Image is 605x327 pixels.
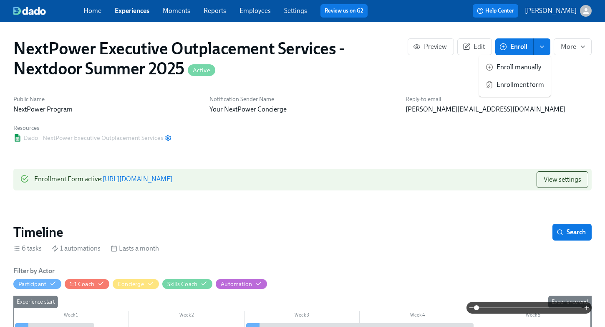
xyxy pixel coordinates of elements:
[13,296,58,308] div: Experience start
[360,311,475,322] div: Week 4
[13,224,63,241] h2: Timeline
[167,280,197,288] div: Hide Skills Coach
[52,244,101,253] div: 1 automations
[525,5,592,17] button: [PERSON_NAME]
[70,280,94,288] div: Hide 1:1 Coach
[497,80,544,89] span: Enrollment form
[204,7,226,15] a: Reports
[115,7,149,15] a: Experiences
[239,7,271,15] a: Employees
[111,244,159,253] div: Lasts a month
[552,224,592,241] button: Search
[406,95,592,103] h6: Reply-to email
[501,43,527,51] span: Enroll
[13,244,42,253] div: 6 tasks
[209,95,396,103] h6: Notification Sender Name
[163,7,190,15] a: Moments
[457,38,492,55] button: Edit
[129,311,245,322] div: Week 2
[13,7,46,15] img: dado
[464,43,485,51] span: Edit
[18,280,46,288] div: Hide Participant
[83,7,101,15] a: Home
[216,279,267,289] button: Automation
[554,38,592,55] button: More
[13,279,61,289] button: Participant
[13,7,83,15] a: dado
[209,105,396,114] p: Your NextPower Concierge
[544,175,581,184] span: View settings
[13,311,129,322] div: Week 1
[34,171,172,188] div: Enrollment Form active :
[221,280,252,288] div: Hide Automation
[525,6,577,15] p: [PERSON_NAME]
[13,124,171,132] h6: Resources
[13,95,199,103] h6: Public Name
[320,4,368,18] button: Review us on G2
[13,266,55,276] h6: Filter by Actor
[495,38,534,55] button: Enroll
[118,280,144,288] div: Hide Concierge
[415,43,447,51] span: Preview
[113,279,159,289] button: Concierge
[406,105,592,114] p: [PERSON_NAME][EMAIL_ADDRESS][DOMAIN_NAME]
[13,38,408,79] h1: NextPower Executive Outplacement Services - Nextdoor Summer 2025
[245,311,360,322] div: Week 3
[558,228,586,236] span: Search
[473,4,518,18] button: Help Center
[408,38,454,55] button: Preview
[325,7,363,15] a: Review us on G2
[497,63,544,72] span: Enroll manually
[561,43,585,51] span: More
[537,171,588,188] button: View settings
[162,279,212,289] button: Skills Coach
[475,311,591,322] div: Week 5
[65,279,109,289] button: 1:1 Coach
[188,67,215,74] span: Active
[284,7,307,15] a: Settings
[477,7,514,15] span: Help Center
[13,105,199,114] p: NextPower Program
[548,296,591,308] div: Experience end
[534,38,550,55] button: enroll
[103,175,172,183] a: [URL][DOMAIN_NAME]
